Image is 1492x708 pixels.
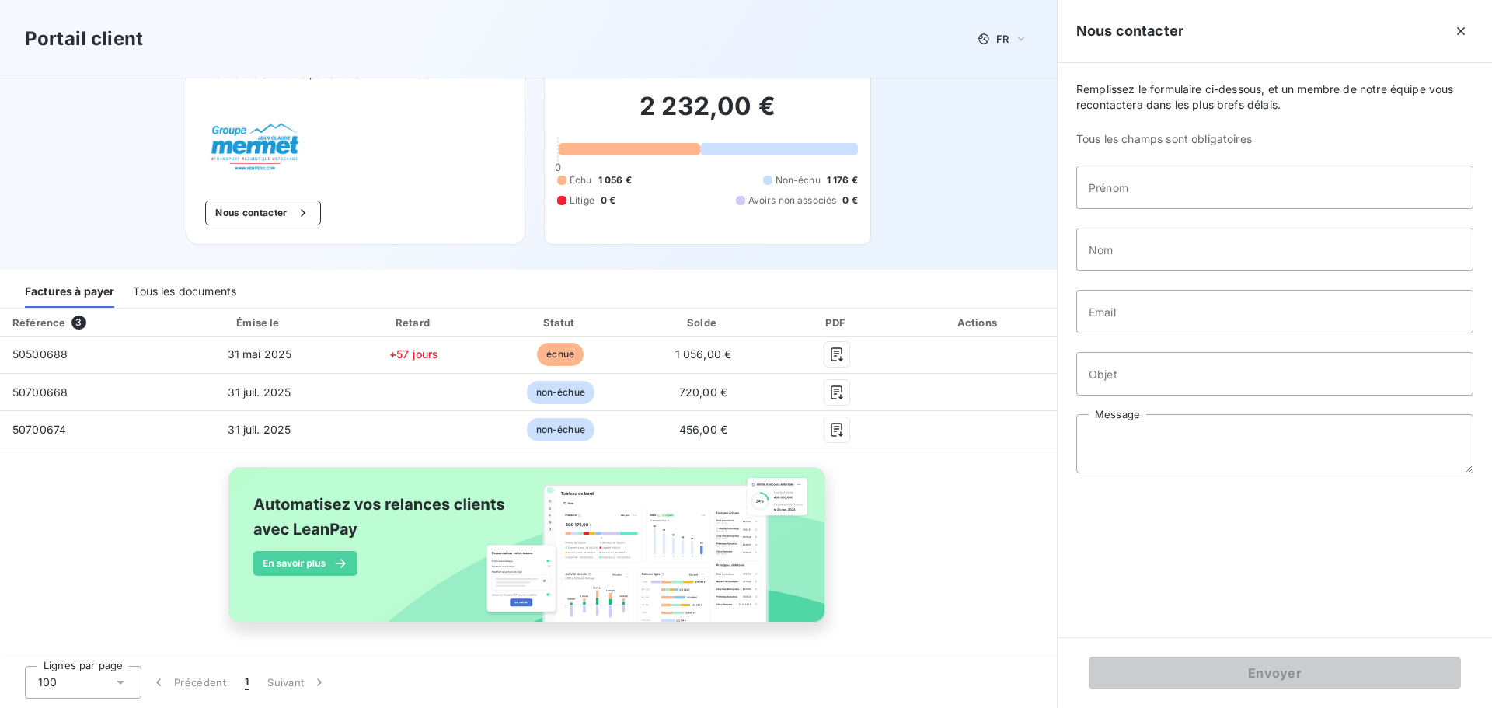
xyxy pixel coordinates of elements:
[827,173,858,187] span: 1 176 €
[343,315,486,330] div: Retard
[25,25,143,53] h3: Portail client
[537,343,584,366] span: échue
[1076,20,1183,42] h5: Nous contacter
[12,316,65,329] div: Référence
[777,315,898,330] div: PDF
[1076,166,1473,209] input: placeholder
[245,675,249,690] span: 1
[555,161,561,173] span: 0
[527,381,594,404] span: non-échue
[38,675,57,690] span: 100
[228,347,292,361] span: 31 mai 2025
[389,347,438,361] span: +57 jours
[133,275,236,308] div: Tous les documents
[235,666,258,699] button: 1
[1076,228,1473,271] input: placeholder
[570,173,592,187] span: Échu
[904,315,1054,330] div: Actions
[491,315,629,330] div: Statut
[182,315,336,330] div: Émise le
[748,194,837,208] span: Avoirs non associés
[71,316,85,330] span: 3
[996,33,1009,45] span: FR
[214,458,842,649] img: banner
[1076,82,1473,113] span: Remplissez le formulaire ci-dessous, et un membre de notre équipe vous recontactera dans les plus...
[228,385,291,399] span: 31 juil. 2025
[205,201,320,225] button: Nous contacter
[1076,131,1473,147] span: Tous les champs sont obligatoires
[636,315,770,330] div: Solde
[675,347,732,361] span: 1 056,00 €
[1089,657,1461,689] button: Envoyer
[1076,290,1473,333] input: placeholder
[842,194,857,208] span: 0 €
[776,173,821,187] span: Non-échu
[258,666,336,699] button: Suivant
[557,91,858,138] h2: 2 232,00 €
[601,194,615,208] span: 0 €
[141,666,235,699] button: Précédent
[570,194,594,208] span: Litige
[1076,352,1473,396] input: placeholder
[12,385,68,399] span: 50700668
[228,423,291,436] span: 31 juil. 2025
[527,418,594,441] span: non-échue
[12,347,68,361] span: 50500688
[679,423,727,436] span: 456,00 €
[679,385,727,399] span: 720,00 €
[598,173,632,187] span: 1 056 €
[25,275,114,308] div: Factures à payer
[12,423,66,436] span: 50700674
[205,117,305,176] img: Company logo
